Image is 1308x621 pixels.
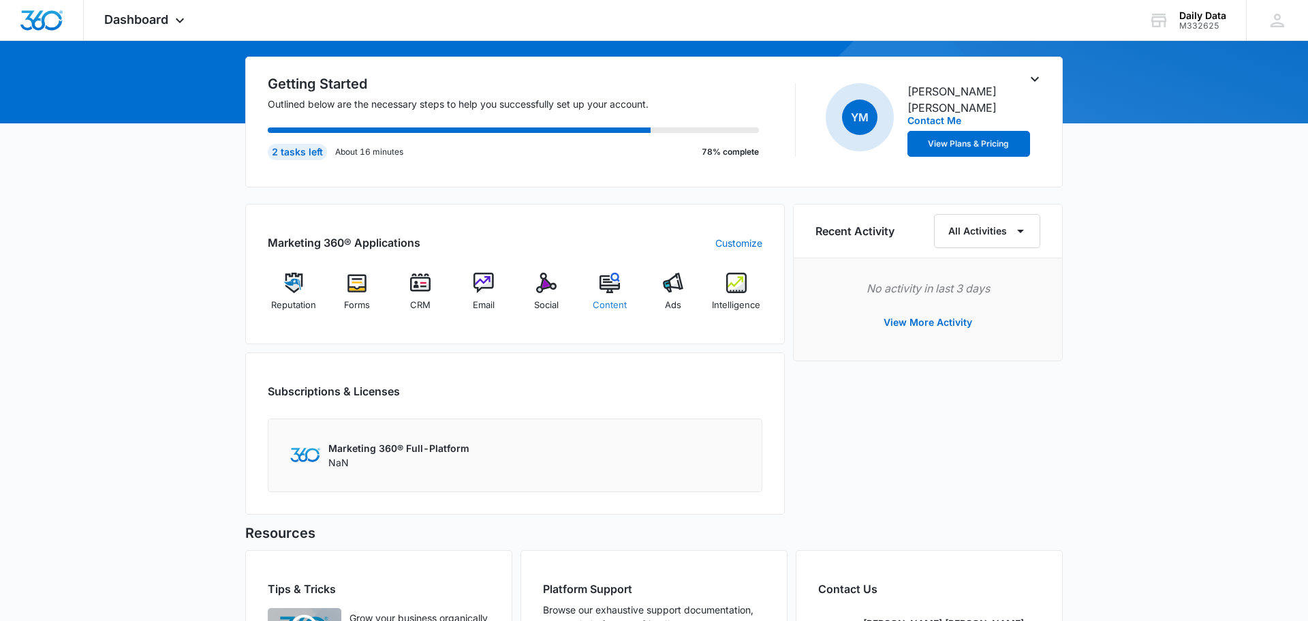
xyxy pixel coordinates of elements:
[331,273,384,322] a: Forms
[290,448,320,462] img: Marketing 360 Logo
[344,299,370,312] span: Forms
[520,273,573,322] a: Social
[712,299,760,312] span: Intelligence
[268,581,490,597] h2: Tips & Tricks
[715,236,762,250] a: Customize
[593,299,627,312] span: Content
[543,581,765,597] h2: Platform Support
[268,97,776,111] p: Outlined below are the necessary steps to help you successfully set up your account.
[710,273,762,322] a: Intelligence
[394,273,447,322] a: CRM
[328,441,469,470] div: NaN
[473,299,495,312] span: Email
[870,306,986,339] button: View More Activity
[842,100,877,135] span: YM
[268,234,420,251] h2: Marketing 360® Applications
[268,383,400,399] h2: Subscriptions & Licenses
[907,131,1030,157] button: View Plans & Pricing
[665,299,681,312] span: Ads
[702,146,759,158] p: 78% complete
[647,273,700,322] a: Ads
[1179,10,1226,21] div: account name
[1027,71,1043,87] button: Toggle Collapse
[584,273,636,322] a: Content
[410,299,431,312] span: CRM
[815,280,1040,297] p: No activity in last 3 days
[104,12,168,27] span: Dashboard
[271,299,316,312] span: Reputation
[815,223,894,239] h6: Recent Activity
[328,441,469,455] p: Marketing 360® Full-Platform
[818,581,1040,597] h2: Contact Us
[907,116,961,125] button: Contact Me
[457,273,510,322] a: Email
[534,299,559,312] span: Social
[268,273,320,322] a: Reputation
[907,83,1030,116] p: [PERSON_NAME] [PERSON_NAME]
[268,144,327,160] div: 2 tasks left
[268,74,776,94] h2: Getting Started
[245,523,1063,543] h5: Resources
[335,146,403,158] p: About 16 minutes
[1179,21,1226,31] div: account id
[934,214,1040,248] button: All Activities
